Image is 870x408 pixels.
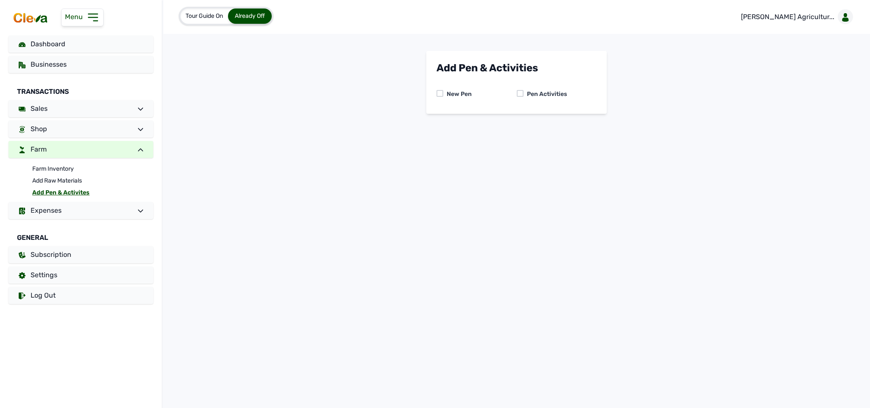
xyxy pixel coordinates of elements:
[8,100,153,117] a: Sales
[31,40,65,48] span: Dashboard
[8,202,153,219] a: Expenses
[12,12,49,24] img: cleva_logo.png
[31,271,57,279] span: Settings
[8,141,153,158] a: Farm
[524,90,567,98] div: Pen Activities
[8,222,153,246] div: General
[8,76,153,100] div: Transactions
[8,36,153,53] a: Dashboard
[31,206,62,214] span: Expenses
[31,250,71,259] span: Subscription
[741,12,834,22] p: [PERSON_NAME] Agricultur...
[65,13,86,21] span: Menu
[8,56,153,73] a: Businesses
[31,145,47,153] span: Farm
[32,187,153,199] a: Add Pen & Activites
[436,61,597,75] div: Add Pen & Activities
[235,12,265,20] span: Already Off
[8,121,153,138] a: Shop
[31,125,47,133] span: Shop
[186,12,223,20] span: Tour Guide On
[443,90,472,98] div: New Pen
[8,246,153,263] a: Subscription
[31,104,48,113] span: Sales
[31,60,67,68] span: Businesses
[32,163,153,175] a: Farm Inventory
[734,5,856,29] a: [PERSON_NAME] Agricultur...
[31,291,56,299] span: Log Out
[8,267,153,284] a: Settings
[32,175,153,187] a: Add Raw Materials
